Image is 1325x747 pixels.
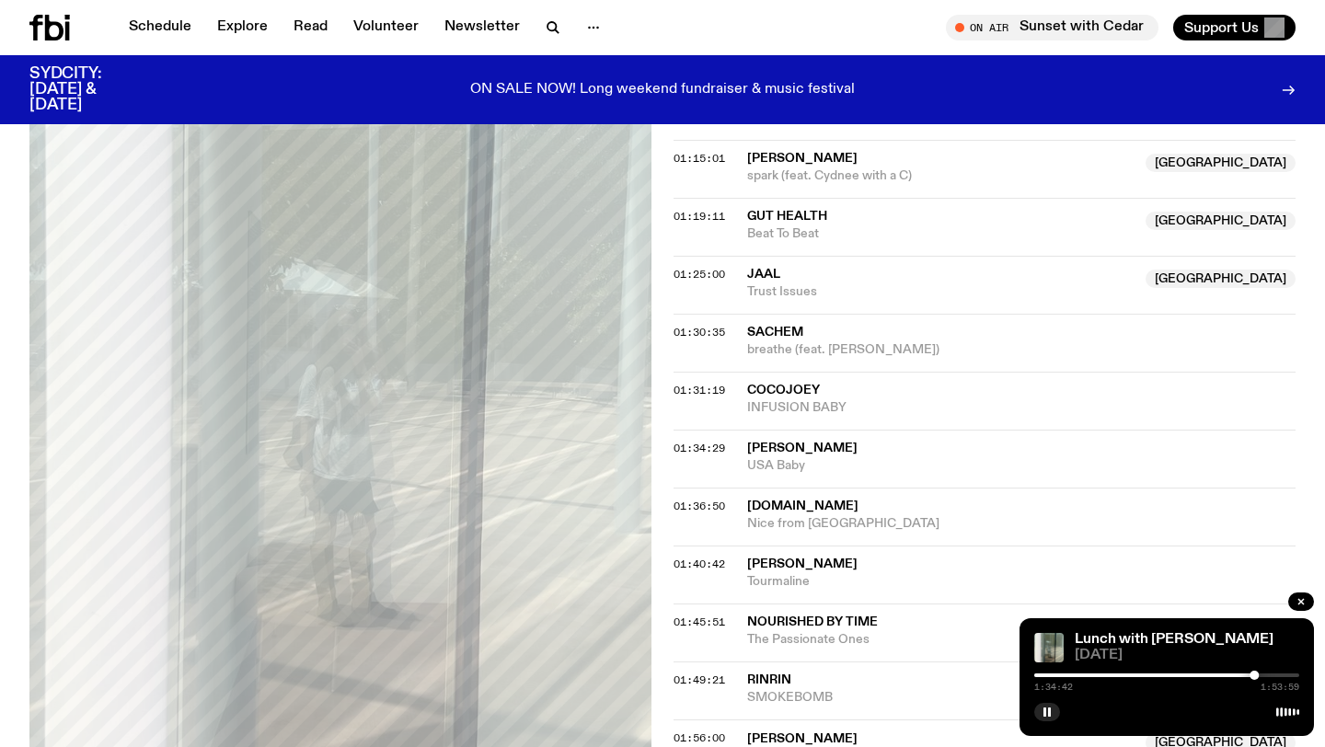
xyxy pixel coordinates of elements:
[747,326,803,339] span: Sachem
[747,673,791,686] span: RinRin
[674,385,725,396] button: 01:31:19
[674,441,725,455] span: 01:34:29
[747,732,858,745] span: [PERSON_NAME]
[29,66,147,113] h3: SYDCITY: [DATE] & [DATE]
[674,615,725,629] span: 01:45:51
[674,675,725,685] button: 01:49:21
[747,615,878,628] span: Nourished By Time
[470,82,855,98] p: ON SALE NOW! Long weekend fundraiser & music festival
[747,210,827,223] span: Gut Health
[747,341,1296,359] span: breathe (feat. [PERSON_NAME])
[747,557,858,570] span: [PERSON_NAME]
[674,267,725,282] span: 01:25:00
[674,730,725,745] span: 01:56:00
[747,283,1135,301] span: Trust Issues
[282,15,339,40] a: Read
[1075,632,1273,647] a: Lunch with [PERSON_NAME]
[747,689,1135,707] span: SMOKEBOMB
[674,154,725,164] button: 01:15:01
[747,500,858,512] span: [DOMAIN_NAME]
[674,212,725,222] button: 01:19:11
[747,152,858,165] span: [PERSON_NAME]
[433,15,531,40] a: Newsletter
[118,15,202,40] a: Schedule
[674,328,725,338] button: 01:30:35
[747,457,1296,475] span: USA Baby
[674,559,725,569] button: 01:40:42
[946,15,1158,40] button: On AirSunset with Cedar
[747,573,1296,591] span: Tourmaline
[1146,212,1296,230] span: [GEOGRAPHIC_DATA]
[674,209,725,224] span: 01:19:11
[674,270,725,280] button: 01:25:00
[674,617,725,627] button: 01:45:51
[747,167,1135,185] span: spark (feat. Cydnee with a C)
[206,15,279,40] a: Explore
[747,631,1296,649] span: The Passionate Ones
[674,443,725,454] button: 01:34:29
[342,15,430,40] a: Volunteer
[674,501,725,511] button: 01:36:50
[1173,15,1296,40] button: Support Us
[674,672,725,687] span: 01:49:21
[747,442,858,454] span: [PERSON_NAME]
[1075,649,1299,662] span: [DATE]
[674,383,725,397] span: 01:31:19
[674,325,725,339] span: 01:30:35
[747,515,1296,533] span: Nice from [GEOGRAPHIC_DATA]
[674,499,725,513] span: 01:36:50
[1034,683,1073,692] span: 1:34:42
[674,557,725,571] span: 01:40:42
[747,268,780,281] span: Jaal
[747,225,1135,243] span: Beat To Beat
[747,399,1296,417] span: INFUSION BABY
[674,151,725,166] span: 01:15:01
[1146,154,1296,172] span: [GEOGRAPHIC_DATA]
[1146,270,1296,288] span: [GEOGRAPHIC_DATA]
[1261,683,1299,692] span: 1:53:59
[1184,19,1259,36] span: Support Us
[747,384,820,396] span: Cocojoey
[674,733,725,743] button: 01:56:00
